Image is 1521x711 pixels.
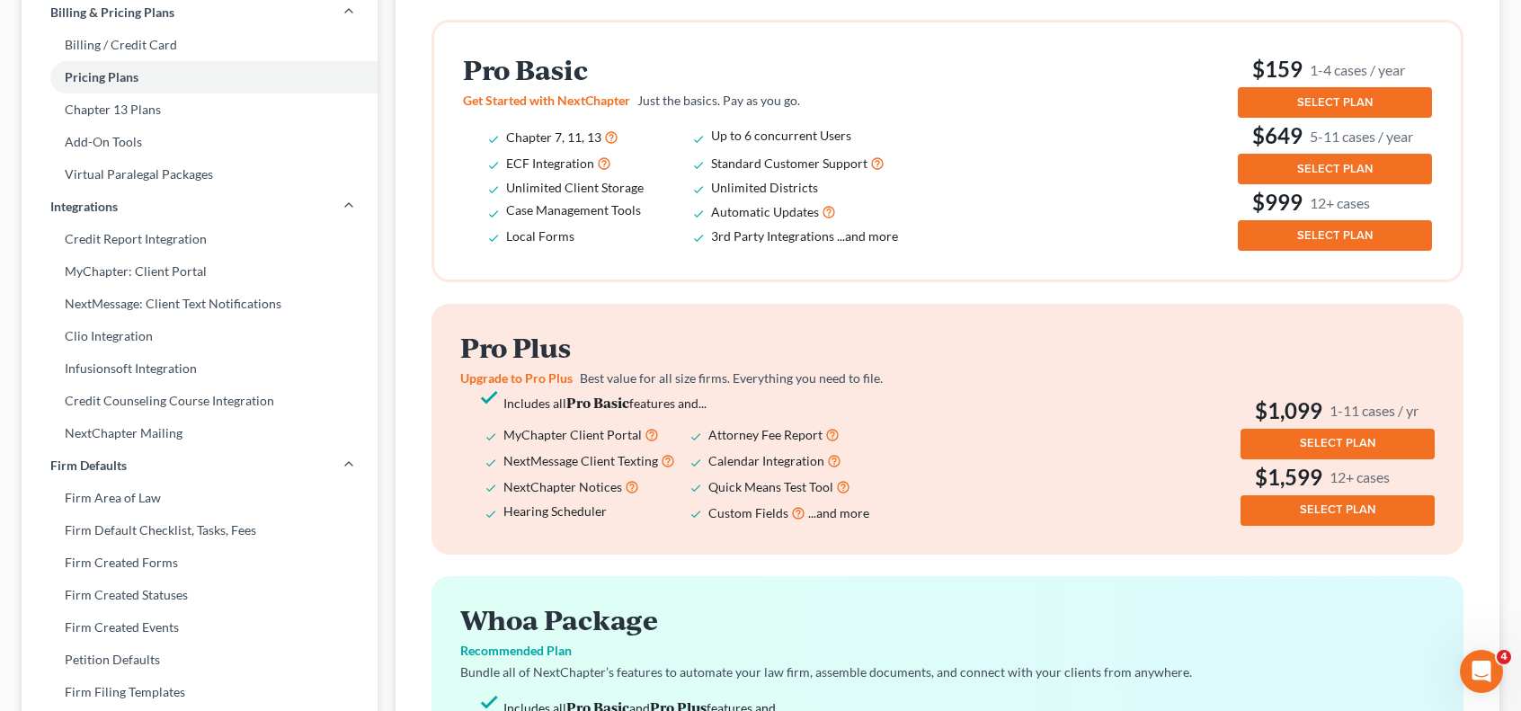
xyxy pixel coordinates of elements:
[503,453,658,468] span: NextMessage Client Texting
[22,385,378,417] a: Credit Counseling Course Integration
[22,352,378,385] a: Infusionsoft Integration
[1297,162,1373,176] span: SELECT PLAN
[1297,95,1373,110] span: SELECT PLAN
[1241,396,1435,425] h3: $1,099
[22,288,378,320] a: NextMessage: Client Text Notifications
[1238,121,1432,150] h3: $649
[50,457,127,475] span: Firm Defaults
[463,55,923,84] h2: Pro Basic
[22,514,378,547] a: Firm Default Checklist, Tasks, Fees
[808,505,869,520] span: ...and more
[22,191,378,223] a: Integrations
[1297,228,1373,243] span: SELECT PLAN
[506,202,641,218] span: Case Management Tools
[1241,463,1435,492] h3: $1,599
[503,479,622,494] span: NextChapter Notices
[711,180,818,195] span: Unlimited Districts
[22,547,378,579] a: Firm Created Forms
[708,505,788,520] span: Custom Fields
[22,223,378,255] a: Credit Report Integration
[1300,502,1375,517] span: SELECT PLAN
[50,4,174,22] span: Billing & Pricing Plans
[460,370,573,386] span: Upgrade to Pro Plus
[460,642,1435,660] p: Recommended Plan
[22,676,378,708] a: Firm Filing Templates
[22,29,378,61] a: Billing / Credit Card
[22,255,378,288] a: MyChapter: Client Portal
[1238,87,1432,118] button: SELECT PLAN
[22,93,378,126] a: Chapter 13 Plans
[460,605,1435,635] h2: Whoa Package
[1238,154,1432,184] button: SELECT PLAN
[22,320,378,352] a: Clio Integration
[1238,220,1432,251] button: SELECT PLAN
[1330,467,1390,486] small: 12+ cases
[22,482,378,514] a: Firm Area of Law
[637,93,800,108] span: Just the basics. Pay as you go.
[1497,650,1511,664] span: 4
[1460,650,1503,693] iframe: Intercom live chat
[708,479,833,494] span: Quick Means Test Tool
[711,128,851,143] span: Up to 6 concurrent Users
[22,126,378,158] a: Add-On Tools
[1241,429,1435,459] button: SELECT PLAN
[22,449,378,482] a: Firm Defaults
[711,228,834,244] span: 3rd Party Integrations
[506,129,601,145] span: Chapter 7, 11, 13
[50,198,118,216] span: Integrations
[460,663,1435,681] p: Bundle all of NextChapter’s features to automate your law firm, assemble documents, and connect w...
[1238,55,1432,84] h3: $159
[22,417,378,449] a: NextChapter Mailing
[580,370,883,386] span: Best value for all size firms. Everything you need to file.
[22,579,378,611] a: Firm Created Statuses
[463,93,630,108] span: Get Started with NextChapter
[711,204,819,219] span: Automatic Updates
[506,228,574,244] span: Local Forms
[506,156,594,171] span: ECF Integration
[22,611,378,644] a: Firm Created Events
[1310,60,1405,79] small: 1-4 cases / year
[837,228,898,244] span: ...and more
[1241,495,1435,526] button: SELECT PLAN
[22,61,378,93] a: Pricing Plans
[1310,127,1413,146] small: 5-11 cases / year
[22,644,378,676] a: Petition Defaults
[566,393,629,412] strong: Pro Basic
[503,503,607,519] span: Hearing Scheduler
[503,427,642,442] span: MyChapter Client Portal
[22,158,378,191] a: Virtual Paralegal Packages
[1300,436,1375,450] span: SELECT PLAN
[460,333,921,362] h2: Pro Plus
[711,156,867,171] span: Standard Customer Support
[1238,188,1432,217] h3: $999
[708,427,823,442] span: Attorney Fee Report
[503,395,707,411] span: Includes all features and...
[708,453,824,468] span: Calendar Integration
[1330,401,1419,420] small: 1-11 cases / yr
[506,180,644,195] span: Unlimited Client Storage
[1310,193,1370,212] small: 12+ cases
